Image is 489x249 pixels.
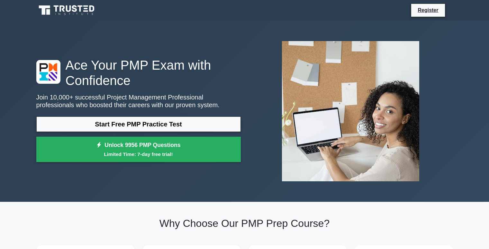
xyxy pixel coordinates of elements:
a: Unlock 9956 PMP QuestionsLimited Time: 7-day free trial! [36,137,241,162]
a: Register [414,6,442,14]
p: Join 10,000+ successful Project Management Professional professionals who boosted their careers w... [36,93,241,109]
a: Start Free PMP Practice Test [36,116,241,132]
small: Limited Time: 7-day free trial! [44,150,233,158]
h2: Why Choose Our PMP Prep Course? [36,217,453,229]
h1: Ace Your PMP Exam with Confidence [36,57,241,88]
